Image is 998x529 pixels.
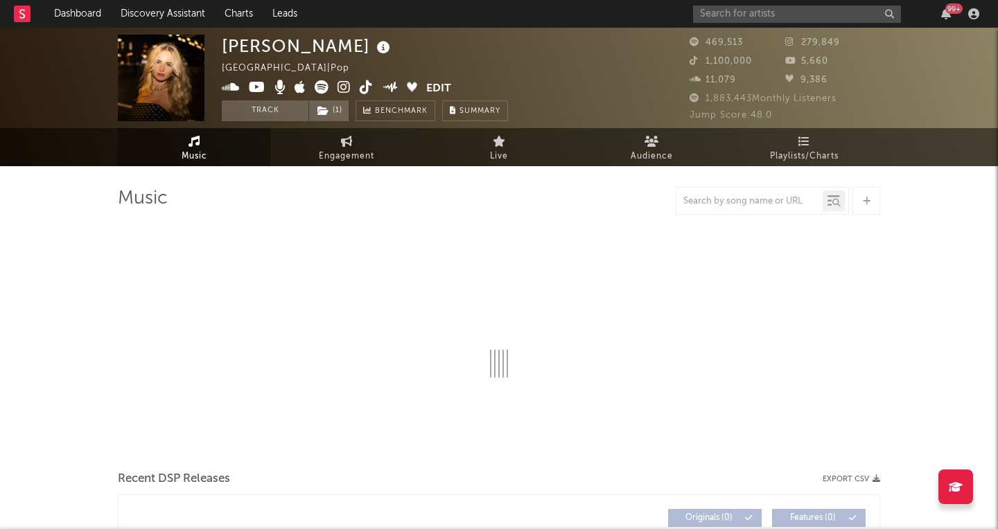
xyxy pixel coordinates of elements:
[823,475,880,483] button: Export CSV
[690,57,752,66] span: 1,100,000
[785,57,828,66] span: 5,660
[945,3,963,14] div: 99 +
[668,509,762,527] button: Originals(0)
[375,103,428,120] span: Benchmark
[118,128,270,166] a: Music
[270,128,423,166] a: Engagement
[690,94,837,103] span: 1,883,443 Monthly Listeners
[459,107,500,115] span: Summary
[426,80,451,98] button: Edit
[690,38,743,47] span: 469,513
[941,8,951,19] button: 99+
[423,128,575,166] a: Live
[693,6,901,23] input: Search for artists
[222,60,365,77] div: [GEOGRAPHIC_DATA] | Pop
[222,35,394,57] div: [PERSON_NAME]
[319,148,374,165] span: Engagement
[442,100,508,121] button: Summary
[308,100,349,121] span: ( 1 )
[676,196,823,207] input: Search by song name or URL
[309,100,349,121] button: (1)
[356,100,435,121] a: Benchmark
[118,471,230,487] span: Recent DSP Releases
[631,148,673,165] span: Audience
[677,514,741,522] span: Originals ( 0 )
[781,514,845,522] span: Features ( 0 )
[772,509,866,527] button: Features(0)
[770,148,839,165] span: Playlists/Charts
[575,128,728,166] a: Audience
[182,148,207,165] span: Music
[222,100,308,121] button: Track
[490,148,508,165] span: Live
[785,75,828,84] span: 9,386
[785,38,840,47] span: 279,849
[690,111,772,120] span: Jump Score: 48.0
[690,75,736,84] span: 11,079
[728,128,880,166] a: Playlists/Charts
